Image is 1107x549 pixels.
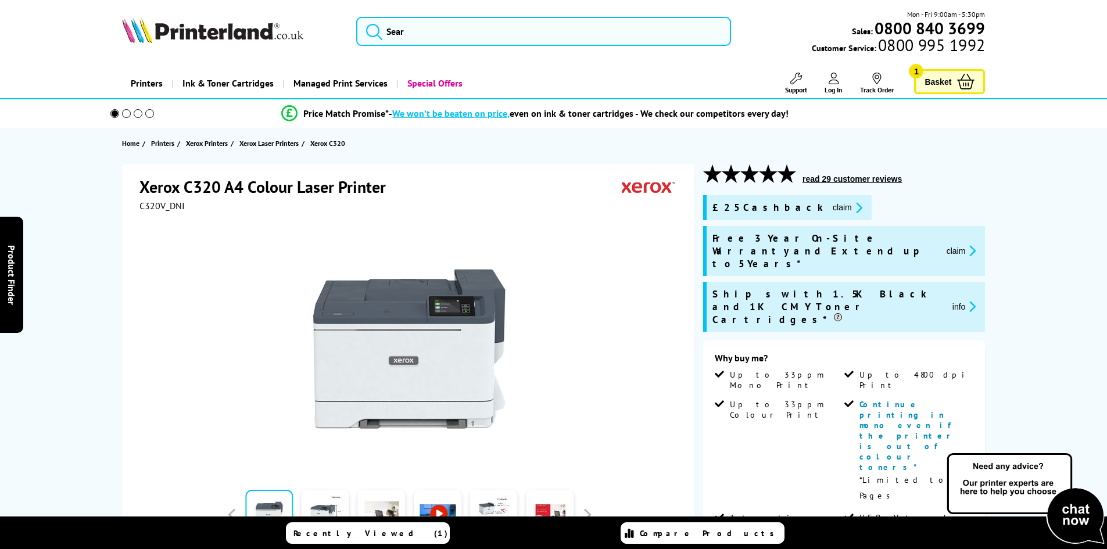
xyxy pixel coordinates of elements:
span: Automatic Double Sided Printing [730,512,841,544]
img: Open Live Chat window [944,451,1107,547]
p: *Limited to 1K Pages [859,472,971,504]
a: Compare Products [621,522,784,544]
a: Managed Print Services [282,69,396,98]
a: Printers [151,137,177,149]
li: modal_Promise [95,103,976,124]
img: Xerox C320 [296,235,524,462]
a: 0800 840 3699 [873,23,985,34]
span: Home [122,137,139,149]
span: Mon - Fri 9:00am - 5:30pm [907,9,985,20]
span: Ink & Toner Cartridges [182,69,274,98]
span: Xerox Printers [186,137,228,149]
div: - even on ink & toner cartridges - We check our competitors every day! [389,107,789,119]
img: Xerox [622,176,675,198]
a: Special Offers [396,69,471,98]
a: Log In [825,73,843,94]
span: Ships with 1.5K Black and 1K CMY Toner Cartridges* [712,288,943,326]
b: 0800 840 3699 [875,17,985,39]
span: Recently Viewed (1) [293,528,448,539]
button: promo-description [829,201,866,214]
span: Support [785,85,807,94]
span: Xerox Laser Printers [239,137,299,149]
button: promo-description [949,300,980,313]
a: Home [122,137,142,149]
span: Log In [825,85,843,94]
img: Printerland Logo [122,17,303,43]
span: 1 [909,64,923,78]
a: Ink & Toner Cartridges [171,69,282,98]
span: Up to 4800 dpi Print [859,369,971,390]
span: Printers [151,137,174,149]
a: Basket 1 [914,69,985,94]
span: Continue printing in mono even if the printer is out of colour toners* [859,399,957,472]
input: Sear [356,17,731,46]
span: Customer Service: [812,40,985,53]
button: promo-description [943,244,980,257]
span: USB, Network, Wireless & Wi-Fi Direct [859,512,971,544]
span: Product Finder [6,245,17,304]
span: We won’t be beaten on price, [392,107,510,119]
span: Sales: [852,26,873,37]
a: Xerox Laser Printers [239,137,302,149]
span: Xerox C320 [310,139,345,148]
button: read 29 customer reviews [799,174,905,184]
a: Track Order [860,73,894,94]
span: 0800 995 1992 [876,40,985,51]
a: Support [785,73,807,94]
span: C320V_DNI [139,200,185,211]
span: Free 3 Year On-Site Warranty and Extend up to 5 Years* [712,232,937,270]
div: Why buy me? [715,352,973,369]
span: Up to 33ppm Colour Print [730,399,841,420]
span: Price Match Promise* [303,107,389,119]
a: Xerox Printers [186,137,231,149]
h1: Xerox C320 A4 Colour Laser Printer [139,176,397,198]
a: Printerland Logo [122,17,342,45]
span: Up to 33ppm Mono Print [730,369,841,390]
span: £25 Cashback [712,201,823,214]
a: Printers [122,69,171,98]
a: Recently Viewed (1) [286,522,450,544]
span: Basket [925,74,951,89]
span: Compare Products [640,528,780,539]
